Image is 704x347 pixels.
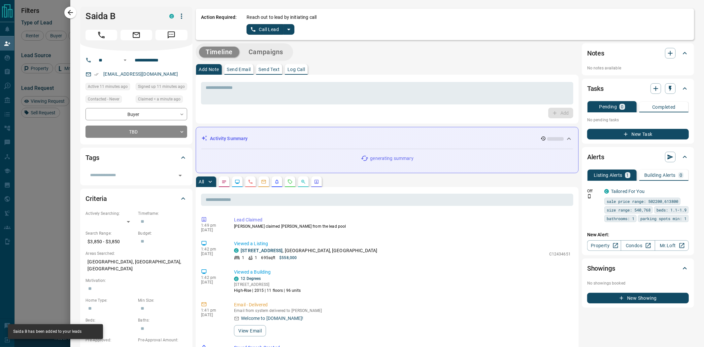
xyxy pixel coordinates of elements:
p: [DATE] [201,251,224,256]
p: Log Call [287,67,305,72]
p: No showings booked [587,280,689,286]
div: condos.ca [604,189,609,194]
p: generating summary [370,155,413,162]
a: Mr.Loft [655,240,689,251]
a: Property [587,240,621,251]
svg: Calls [248,179,253,184]
p: Off [587,188,600,194]
p: Activity Summary [210,135,248,142]
p: Baths: [138,317,187,323]
p: 0 [621,104,623,109]
h2: Alerts [587,152,604,162]
a: [EMAIL_ADDRESS][DOMAIN_NAME] [103,71,178,77]
p: Viewed a Building [234,269,571,276]
a: Tailored For You [611,189,645,194]
h2: Notes [587,48,604,58]
p: Email from system delivered to [PERSON_NAME] [234,308,571,313]
p: Search Range: [85,230,135,236]
h2: Tasks [587,83,604,94]
svg: Notes [221,179,227,184]
svg: Opportunities [301,179,306,184]
p: Pre-Approval Amount: [138,337,187,343]
div: Showings [587,260,689,276]
p: Motivation: [85,278,187,284]
p: [STREET_ADDRESS] [234,282,301,288]
p: Send Text [259,67,280,72]
div: Tasks [587,81,689,96]
p: $3,850 - $3,850 [85,236,135,247]
p: No pending tasks [587,115,689,125]
svg: Email Verified [94,72,99,77]
p: Pre-Approved: [85,337,135,343]
a: Condos [621,240,655,251]
p: [DATE] [201,280,224,285]
h2: Tags [85,152,99,163]
p: $558,000 [279,255,297,261]
div: Sun Oct 12 2025 [85,83,132,92]
p: [PERSON_NAME] claimed [PERSON_NAME] from the lead pool [234,223,571,229]
span: Signed up 11 minutes ago [138,83,185,90]
div: Activity Summary [201,133,573,145]
svg: Lead Browsing Activity [235,179,240,184]
p: 1:49 pm [201,223,224,228]
svg: Emails [261,179,266,184]
button: Open [121,56,129,64]
p: Beds: [85,317,135,323]
p: Completed [652,105,676,109]
div: condos.ca [169,14,174,19]
div: Sun Oct 12 2025 [136,96,187,105]
button: Campaigns [242,47,290,58]
div: Alerts [587,149,689,165]
button: New Task [587,129,689,139]
p: Viewed a Listing [234,240,571,247]
p: , [GEOGRAPHIC_DATA], [GEOGRAPHIC_DATA] [241,247,377,254]
p: High-Rise | 2015 | 11 floors | 96 units [234,288,301,293]
span: Message [155,30,187,40]
div: Tags [85,150,187,166]
span: Contacted - Never [88,96,119,102]
h2: Criteria [85,193,107,204]
p: [DATE] [201,228,224,232]
div: condos.ca [234,248,239,253]
div: Sun Oct 12 2025 [136,83,187,92]
p: Timeframe: [138,211,187,216]
span: Call [85,30,117,40]
p: Min Size: [138,297,187,303]
p: Lead Claimed [234,216,571,223]
p: 1 [242,255,244,261]
p: Areas Searched: [85,251,187,256]
p: 1:41 pm [201,308,224,313]
span: Active 11 minutes ago [88,83,128,90]
p: Listing Alerts [594,173,622,177]
span: size range: 540,768 [607,207,651,213]
p: [GEOGRAPHIC_DATA], [GEOGRAPHIC_DATA], [GEOGRAPHIC_DATA] [85,256,187,274]
p: Send Email [227,67,251,72]
p: 1 [626,173,629,177]
div: Buyer [85,108,187,120]
p: Budget: [138,230,187,236]
p: Pending [599,104,617,109]
div: split button [247,24,294,35]
p: New Alert: [587,231,689,238]
span: parking spots min: 1 [640,215,687,222]
span: Claimed < a minute ago [138,96,181,102]
h1: Saida B [85,11,159,21]
p: 1:42 pm [201,247,224,251]
p: All [199,179,204,184]
p: Building Alerts [644,173,676,177]
p: Actively Searching: [85,211,135,216]
div: TBD [85,126,187,138]
p: [DATE] [201,313,224,317]
button: View Email [234,325,266,336]
button: New Showing [587,293,689,303]
p: 1 [255,255,257,261]
p: No notes available [587,65,689,71]
div: Criteria [85,191,187,207]
p: Reach out to lead by initiating call [247,14,317,21]
p: Home Type: [85,297,135,303]
p: 1:42 pm [201,275,224,280]
a: [STREET_ADDRESS] [241,248,283,253]
p: Welcome to [DOMAIN_NAME]! [241,315,303,322]
button: Call Lead [247,24,283,35]
span: sale price range: 502200,613800 [607,198,678,205]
